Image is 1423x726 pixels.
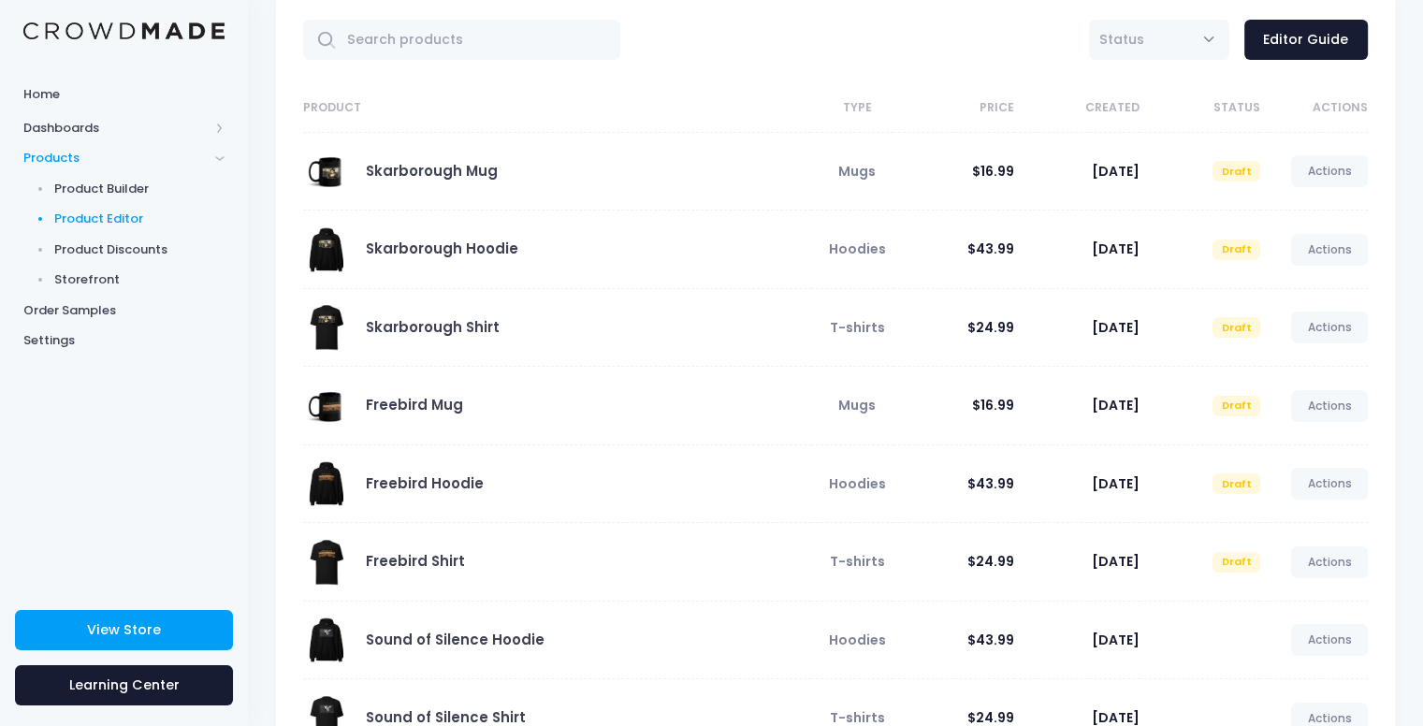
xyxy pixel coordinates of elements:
[828,631,885,649] span: Hoodies
[1092,240,1140,258] span: [DATE]
[366,161,498,181] a: Skarborough Mug
[15,610,233,650] a: View Store
[829,318,884,337] span: T-shirts
[1092,474,1140,493] span: [DATE]
[1291,624,1368,656] a: Actions
[87,620,161,639] span: View Store
[1089,20,1229,60] span: Status
[1291,546,1368,578] a: Actions
[366,630,545,649] a: Sound of Silence Hoodie
[1092,318,1140,337] span: [DATE]
[23,331,225,350] span: Settings
[828,474,885,493] span: Hoodies
[1291,312,1368,343] a: Actions
[1212,552,1260,573] span: Draft
[1014,84,1140,133] th: Created: activate to sort column ascending
[972,396,1014,414] span: $16.99
[1092,631,1140,649] span: [DATE]
[23,22,225,40] img: Logo
[1212,317,1260,338] span: Draft
[838,162,876,181] span: Mugs
[838,396,876,414] span: Mugs
[967,631,1014,649] span: $43.99
[23,149,209,167] span: Products
[1212,473,1260,494] span: Draft
[1291,468,1368,500] a: Actions
[1244,20,1368,60] a: Editor Guide
[829,552,884,571] span: T-shirts
[303,84,811,133] th: Product: activate to sort column ascending
[54,240,225,259] span: Product Discounts
[1092,396,1140,414] span: [DATE]
[967,474,1014,493] span: $43.99
[1099,30,1144,50] span: Status
[23,119,209,138] span: Dashboards
[1291,234,1368,266] a: Actions
[1092,162,1140,181] span: [DATE]
[15,665,233,705] a: Learning Center
[23,301,225,320] span: Order Samples
[828,240,885,258] span: Hoodies
[23,85,225,104] span: Home
[893,84,1014,133] th: Price: activate to sort column ascending
[1092,552,1140,571] span: [DATE]
[811,84,893,133] th: Type: activate to sort column ascending
[1212,161,1260,181] span: Draft
[1260,84,1368,133] th: Actions: activate to sort column ascending
[69,675,180,694] span: Learning Center
[366,239,518,258] a: Skarborough Hoodie
[1140,84,1260,133] th: Status: activate to sort column ascending
[366,473,484,493] a: Freebird Hoodie
[1212,240,1260,260] span: Draft
[54,180,225,198] span: Product Builder
[54,210,225,228] span: Product Editor
[366,395,463,414] a: Freebird Mug
[967,318,1014,337] span: $24.99
[366,317,500,337] a: Skarborough Shirt
[967,552,1014,571] span: $24.99
[1291,155,1368,187] a: Actions
[1291,390,1368,422] a: Actions
[54,270,225,289] span: Storefront
[967,240,1014,258] span: $43.99
[366,551,465,571] a: Freebird Shirt
[1212,396,1260,416] span: Draft
[972,162,1014,181] span: $16.99
[303,20,620,60] input: Search products
[1099,30,1144,49] span: Status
